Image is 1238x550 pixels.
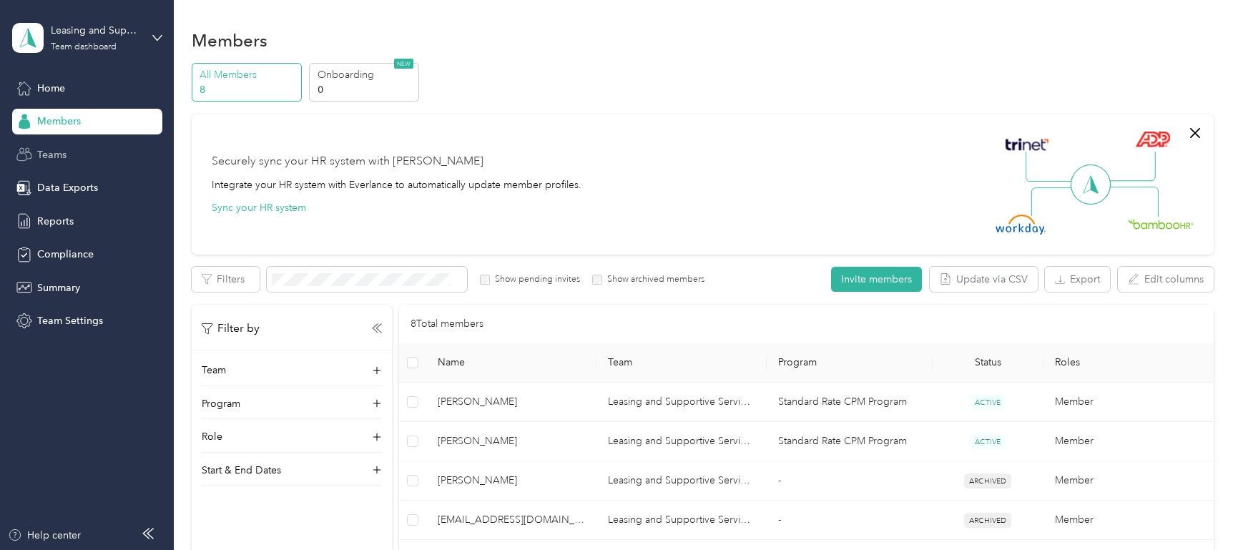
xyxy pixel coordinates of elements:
[426,501,596,540] td: dnakabuye@caritascommunities.org
[602,273,704,286] label: Show archived members
[1128,219,1194,229] img: BambooHR
[767,383,933,422] td: Standard Rate CPM Program
[51,23,140,38] div: Leasing and Supportive Services
[438,356,585,368] span: Name
[37,81,65,96] span: Home
[202,429,222,444] p: Role
[1118,267,1214,292] button: Edit columns
[930,267,1038,292] button: Update via CSV
[438,512,585,528] span: [EMAIL_ADDRESS][DOMAIN_NAME]
[426,343,596,383] th: Name
[767,501,933,540] td: -
[964,473,1011,488] span: ARCHIVED
[411,316,483,332] p: 8 Total members
[212,200,306,215] button: Sync your HR system
[970,395,1006,410] span: ACTIVE
[438,394,585,410] span: [PERSON_NAME]
[1002,134,1052,154] img: Trinet
[831,267,922,292] button: Invite members
[1158,470,1238,550] iframe: Everlance-gr Chat Button Frame
[767,422,933,461] td: Standard Rate CPM Program
[37,114,81,129] span: Members
[200,67,297,82] p: All Members
[438,433,585,449] span: [PERSON_NAME]
[200,82,297,97] p: 8
[596,461,767,501] td: Leasing and Supportive Services
[37,313,103,328] span: Team Settings
[8,528,81,543] button: Help center
[996,215,1046,235] img: Workday
[37,247,94,262] span: Compliance
[212,153,483,170] div: Securely sync your HR system with [PERSON_NAME]
[426,461,596,501] td: Brenda James
[426,422,596,461] td: Lakia Spence
[192,267,260,292] button: Filters
[37,280,80,295] span: Summary
[438,473,585,488] span: [PERSON_NAME]
[767,461,933,501] td: -
[212,177,581,192] div: Integrate your HR system with Everlance to automatically update member profiles.
[37,180,98,195] span: Data Exports
[596,422,767,461] td: Leasing and Supportive Services
[37,214,74,229] span: Reports
[1043,461,1214,501] td: Member
[1043,383,1214,422] td: Member
[202,320,260,338] p: Filter by
[1031,187,1081,216] img: Line Left Down
[1045,267,1110,292] button: Export
[394,59,413,69] span: NEW
[1043,501,1214,540] td: Member
[490,273,580,286] label: Show pending invites
[51,43,117,51] div: Team dashboard
[767,343,933,383] th: Program
[596,501,767,540] td: Leasing and Supportive Services
[970,434,1006,449] span: ACTIVE
[318,82,415,97] p: 0
[202,396,240,411] p: Program
[1109,187,1159,217] img: Line Right Down
[1135,131,1170,147] img: ADP
[596,343,767,383] th: Team
[37,147,67,162] span: Teams
[596,383,767,422] td: Leasing and Supportive Services
[192,33,267,48] h1: Members
[1106,152,1156,182] img: Line Right Up
[426,383,596,422] td: April Pinnick
[933,343,1043,383] th: Status
[202,363,226,378] p: Team
[1043,343,1214,383] th: Roles
[964,513,1011,528] span: ARCHIVED
[202,463,281,478] p: Start & End Dates
[1043,422,1214,461] td: Member
[1026,152,1076,182] img: Line Left Up
[318,67,415,82] p: Onboarding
